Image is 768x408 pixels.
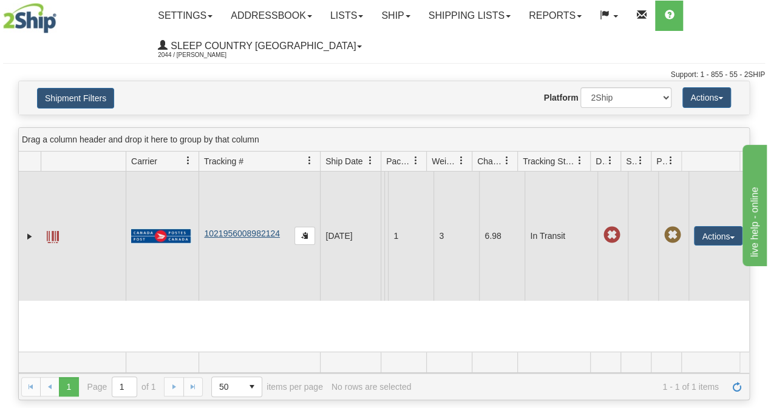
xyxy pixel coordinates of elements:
[372,1,419,31] a: Ship
[178,150,199,171] a: Carrier filter column settings
[294,227,315,245] button: Copy to clipboard
[325,155,362,167] span: Ship Date
[149,1,222,31] a: Settings
[381,172,384,301] td: Sleep Country [GEOGRAPHIC_DATA] Shipping department [GEOGRAPHIC_DATA] [GEOGRAPHIC_DATA] Brampton ...
[59,377,78,396] span: Page 1
[24,230,36,242] a: Expand
[525,172,597,301] td: In Transit
[603,227,620,244] span: Late
[740,142,767,266] iframe: chat widget
[479,172,525,301] td: 6.98
[112,377,137,396] input: Page 1
[131,155,157,167] span: Carrier
[158,49,249,61] span: 2044 / [PERSON_NAME]
[596,155,606,167] span: Delivery Status
[37,88,114,109] button: Shipment Filters
[569,150,590,171] a: Tracking Status filter column settings
[3,3,56,33] img: logo2044.jpg
[320,172,381,301] td: [DATE]
[664,227,681,244] span: Pickup Not Assigned
[682,87,731,108] button: Actions
[727,377,747,396] a: Refresh
[406,150,426,171] a: Packages filter column settings
[388,172,433,301] td: 1
[694,226,743,246] button: Actions
[544,92,579,104] label: Platform
[168,41,356,51] span: Sleep Country [GEOGRAPHIC_DATA]
[656,155,667,167] span: Pickup Status
[222,1,321,31] a: Addressbook
[661,150,681,171] a: Pickup Status filter column settings
[219,381,235,393] span: 50
[204,229,280,238] a: 1021956008982124
[630,150,651,171] a: Shipment Issues filter column settings
[87,376,156,397] span: Page of 1
[47,226,59,245] a: Label
[384,172,388,301] td: [PERSON_NAME] [PERSON_NAME] [PERSON_NAME] [PERSON_NAME] CA ON YORK M6C 3P8
[9,7,112,22] div: live help - online
[433,172,479,301] td: 3
[626,155,636,167] span: Shipment Issues
[386,155,412,167] span: Packages
[149,31,371,61] a: Sleep Country [GEOGRAPHIC_DATA] 2044 / [PERSON_NAME]
[420,1,520,31] a: Shipping lists
[131,229,191,244] img: 20 - Canada Post
[600,150,620,171] a: Delivery Status filter column settings
[321,1,372,31] a: Lists
[451,150,472,171] a: Weight filter column settings
[477,155,503,167] span: Charge
[360,150,381,171] a: Ship Date filter column settings
[523,155,576,167] span: Tracking Status
[211,376,262,397] span: Page sizes drop down
[299,150,320,171] a: Tracking # filter column settings
[242,377,262,396] span: select
[19,128,749,152] div: grid grouping header
[497,150,517,171] a: Charge filter column settings
[3,70,765,80] div: Support: 1 - 855 - 55 - 2SHIP
[204,155,243,167] span: Tracking #
[520,1,591,31] a: Reports
[211,376,323,397] span: items per page
[420,382,719,392] span: 1 - 1 of 1 items
[432,155,457,167] span: Weight
[331,382,412,392] div: No rows are selected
